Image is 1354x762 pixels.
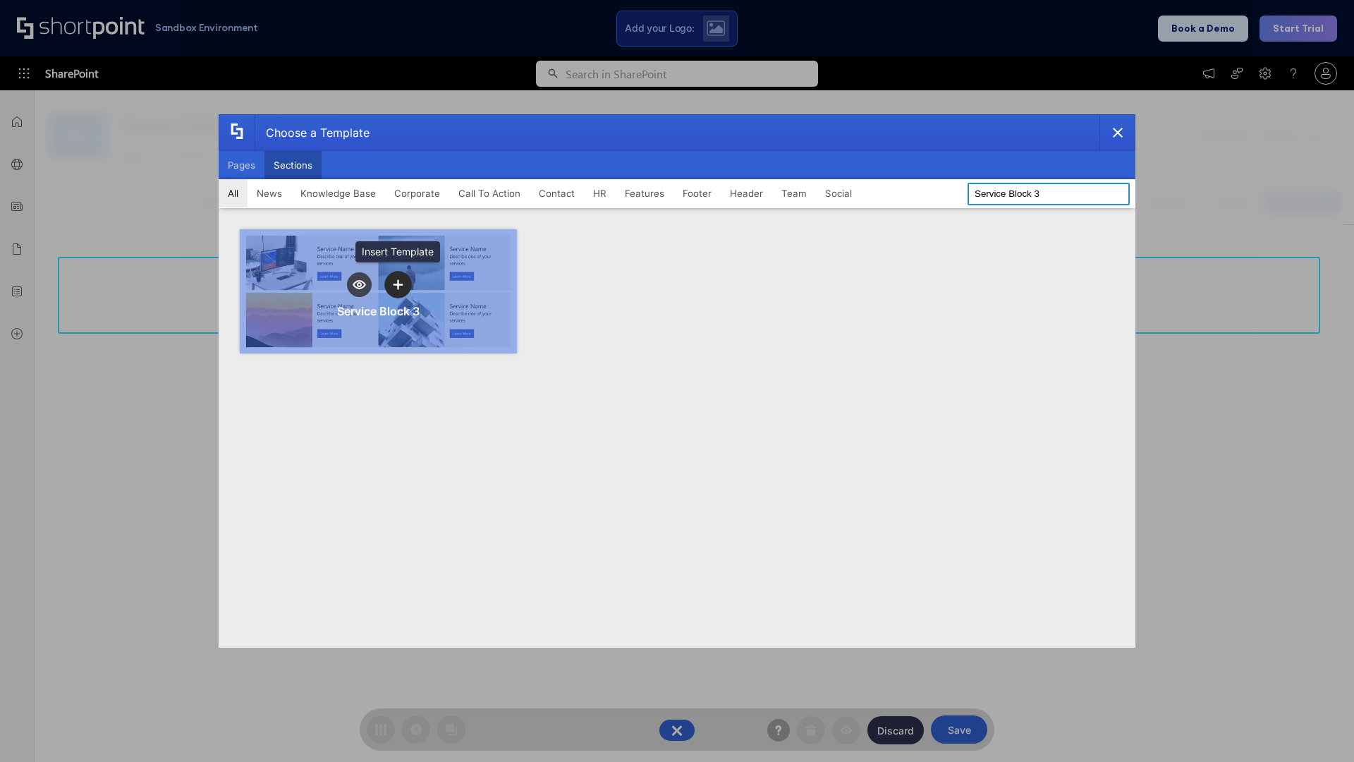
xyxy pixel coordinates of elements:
button: Header [721,179,772,207]
button: Corporate [385,179,449,207]
button: Footer [673,179,721,207]
button: All [219,179,248,207]
div: Service Block 3 [337,304,420,318]
input: Search [968,183,1130,205]
button: Knowledge Base [291,179,385,207]
button: Contact [530,179,584,207]
iframe: Chat Widget [1283,694,1354,762]
button: Call To Action [449,179,530,207]
button: Sections [264,151,322,179]
button: Team [772,179,816,207]
div: Choose a Template [255,115,370,150]
div: template selector [219,114,1135,648]
button: Features [616,179,673,207]
button: News [248,179,291,207]
button: Pages [219,151,264,179]
button: Social [816,179,861,207]
button: HR [584,179,616,207]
